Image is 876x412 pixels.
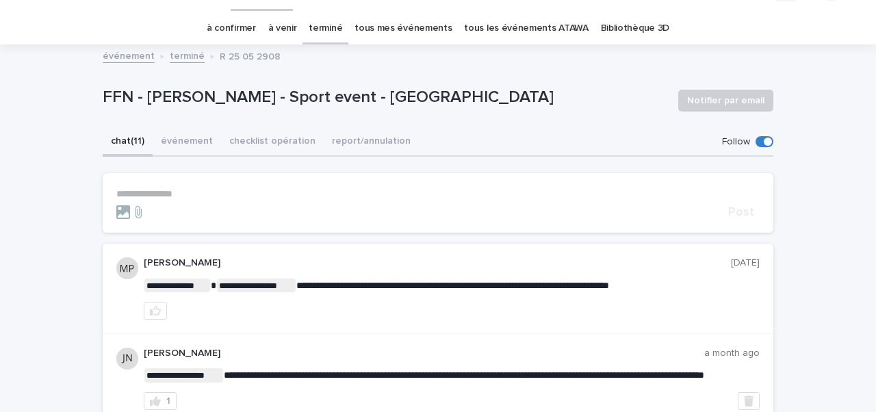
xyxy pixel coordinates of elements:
[731,257,760,269] p: [DATE]
[687,94,764,107] span: Notifier par email
[678,90,773,112] button: Notifier par email
[723,206,760,218] button: Post
[166,396,170,406] div: 1
[103,88,667,107] p: FFN - [PERSON_NAME] - Sport event - [GEOGRAPHIC_DATA]
[738,392,760,410] button: Delete post
[144,392,177,410] button: 1
[722,136,750,148] p: Follow
[324,128,419,157] button: report/annulation
[144,302,167,320] button: like this post
[103,128,153,157] button: chat (11)
[355,12,452,44] a: tous mes événements
[103,47,155,63] a: événement
[220,48,281,63] p: R 25 05 2908
[153,128,221,157] button: événement
[268,12,297,44] a: à venir
[221,128,324,157] button: checklist opération
[207,12,256,44] a: à confirmer
[144,257,731,269] p: [PERSON_NAME]
[170,47,205,63] a: terminé
[704,348,760,359] p: a month ago
[464,12,588,44] a: tous les événements ATAWA
[144,348,704,359] p: [PERSON_NAME]
[309,12,342,44] a: terminé
[728,206,754,218] span: Post
[601,12,669,44] a: Bibliothèque 3D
